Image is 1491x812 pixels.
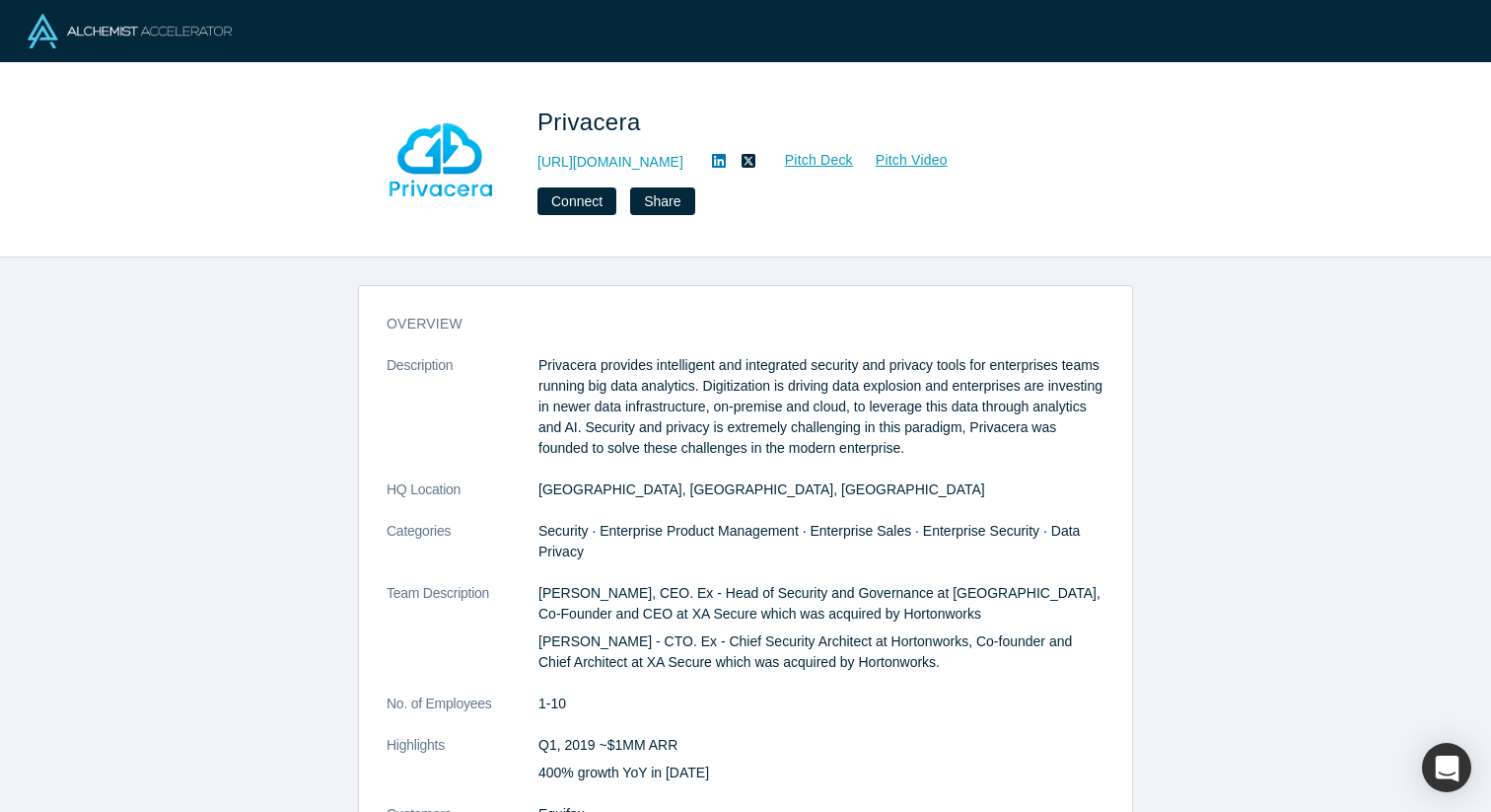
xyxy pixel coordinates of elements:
dt: Team Description [387,583,538,694]
dt: Description [387,355,538,480]
a: Pitch Deck [763,149,854,172]
dd: 1-10 [538,694,1104,714]
dt: HQ Location [387,480,538,521]
p: [PERSON_NAME], CEO. Ex - Head of Security and Governance at [GEOGRAPHIC_DATA], Co-Founder and CEO... [538,583,1104,625]
p: Q1, 2019 ~$1MM ARR [538,735,1104,756]
a: [URL][DOMAIN_NAME] [537,152,683,173]
img: Alchemist Logo [28,14,232,48]
span: Privacera [537,109,648,135]
h3: overview [387,314,1077,334]
span: Security · Enterprise Product Management · Enterprise Sales · Enterprise Security · Data Privacy [538,523,1080,559]
dt: Categories [387,521,538,583]
dt: No. of Employees [387,694,538,735]
p: Privacera provides intelligent and integrated security and privacy tools for enterprises teams ru... [538,355,1104,459]
p: [PERSON_NAME] - CTO. Ex - Chief Security Architect at Hortonworks, Co-founder and Chief Architect... [538,631,1104,673]
button: Share [630,187,694,215]
a: Pitch Video [854,149,949,172]
img: Privacera's Logo [372,91,510,229]
dt: Highlights [387,735,538,804]
dd: [GEOGRAPHIC_DATA], [GEOGRAPHIC_DATA], [GEOGRAPHIC_DATA] [538,480,1104,500]
button: Connect [537,187,616,215]
p: 400% growth YoY in [DATE] [538,763,1104,783]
